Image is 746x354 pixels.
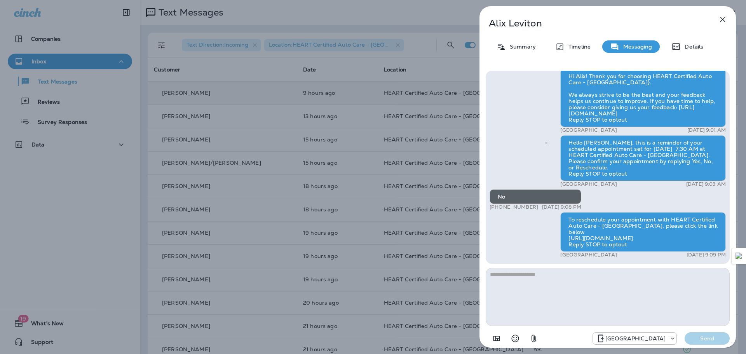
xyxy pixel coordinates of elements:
p: [DATE] 9:03 AM [686,181,726,187]
div: No [490,189,581,204]
button: Select an emoji [507,331,523,346]
div: +1 (847) 262-3704 [593,334,676,343]
p: [GEOGRAPHIC_DATA] [605,335,666,342]
p: Messaging [619,44,652,50]
button: Add in a premade template [489,331,504,346]
p: [DATE] 9:08 PM [542,204,581,210]
p: Timeline [565,44,591,50]
p: [DATE] 9:09 PM [687,252,726,258]
span: Sent [545,139,549,146]
p: Details [681,44,703,50]
div: Hello [PERSON_NAME], this is a reminder of your scheduled appointment set for [DATE] 7:30 AM at H... [560,135,726,181]
p: Summary [506,44,536,50]
div: Hi Alix! Thank you for choosing HEART Certified Auto Care - [GEOGRAPHIC_DATA]}. We always strive ... [560,69,726,127]
p: [GEOGRAPHIC_DATA] [560,127,617,133]
p: [PHONE_NUMBER] [490,204,538,210]
img: Detect Auto [736,253,743,260]
div: To reschedule your appointment with HEART Certified Auto Care - [GEOGRAPHIC_DATA], please click t... [560,212,726,252]
p: [GEOGRAPHIC_DATA] [560,252,617,258]
p: [GEOGRAPHIC_DATA] [560,181,617,187]
p: Alix Leviton [489,18,701,29]
p: [DATE] 9:01 AM [687,127,726,133]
